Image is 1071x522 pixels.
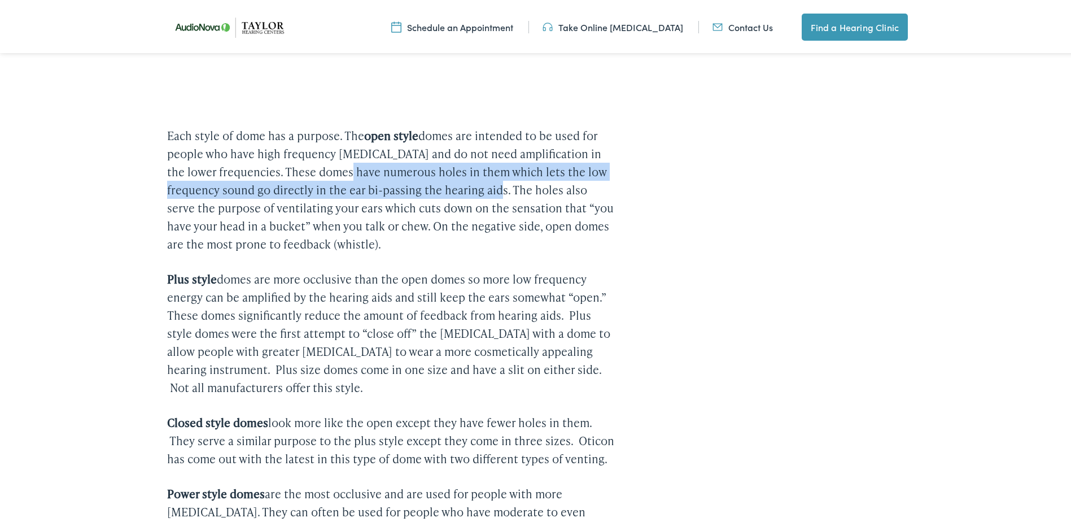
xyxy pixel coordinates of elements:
a: Contact Us [712,19,773,31]
a: Find a Hearing Clinic [802,11,908,38]
a: Take Online [MEDICAL_DATA] [543,19,683,31]
a: Schedule an Appointment [391,19,513,31]
strong: Power style domes [167,484,265,499]
p: Each style of dome has a purpose. The domes are intended to be used for people who have high freq... [167,124,614,251]
p: look more like the open except they have fewer holes in them. They serve a similar purpose to the... [167,411,614,466]
strong: open style [364,125,418,141]
img: utility icon [712,19,723,31]
img: utility icon [543,19,553,31]
strong: Closed style domes [167,412,268,428]
img: utility icon [391,19,401,31]
p: domes are more occlusive than the open domes so more low frequency energy can be amplified by the... [167,268,614,394]
strong: Plus style [167,269,217,285]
